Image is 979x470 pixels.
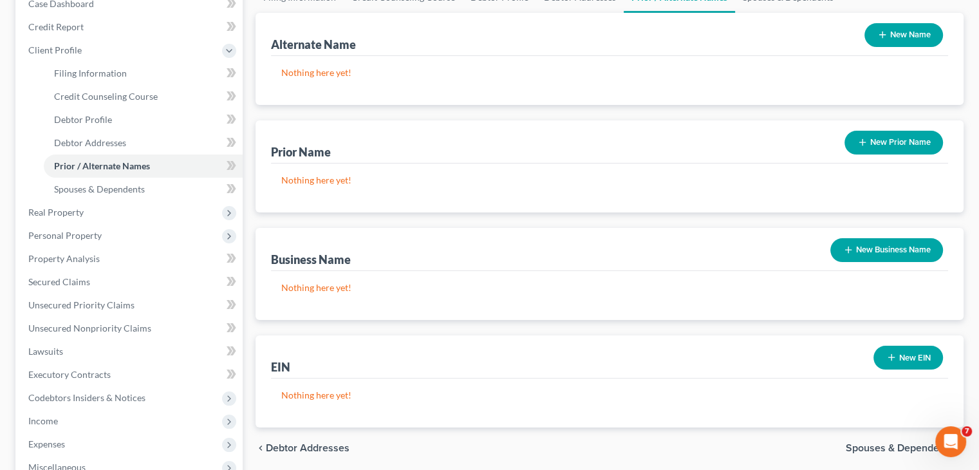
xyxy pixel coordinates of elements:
[271,144,331,160] div: Prior Name
[54,91,158,102] span: Credit Counseling Course
[28,392,145,403] span: Codebtors Insiders & Notices
[28,21,84,32] span: Credit Report
[44,131,243,155] a: Debtor Addresses
[281,281,938,294] p: Nothing here yet!
[18,270,243,294] a: Secured Claims
[44,178,243,201] a: Spouses & Dependents
[271,252,351,267] div: Business Name
[18,363,243,386] a: Executory Contracts
[962,426,972,437] span: 7
[18,294,243,317] a: Unsecured Priority Claims
[256,443,350,453] button: chevron_left Debtor Addresses
[28,276,90,287] span: Secured Claims
[18,15,243,39] a: Credit Report
[44,155,243,178] a: Prior / Alternate Names
[54,183,145,194] span: Spouses & Dependents
[28,369,111,380] span: Executory Contracts
[28,299,135,310] span: Unsecured Priority Claims
[54,68,127,79] span: Filing Information
[28,438,65,449] span: Expenses
[18,247,243,270] a: Property Analysis
[18,340,243,363] a: Lawsuits
[54,114,112,125] span: Debtor Profile
[281,389,938,402] p: Nothing here yet!
[281,174,938,187] p: Nothing here yet!
[271,359,290,375] div: EIN
[28,230,102,241] span: Personal Property
[256,443,266,453] i: chevron_left
[28,323,151,334] span: Unsecured Nonpriority Claims
[44,62,243,85] a: Filing Information
[44,85,243,108] a: Credit Counseling Course
[266,443,350,453] span: Debtor Addresses
[846,443,964,453] button: Spouses & Dependents chevron_right
[54,137,126,148] span: Debtor Addresses
[846,443,953,453] span: Spouses & Dependents
[28,44,82,55] span: Client Profile
[28,415,58,426] span: Income
[873,346,943,370] button: New EIN
[28,346,63,357] span: Lawsuits
[54,160,150,171] span: Prior / Alternate Names
[864,23,943,47] button: New Name
[281,66,938,79] p: Nothing here yet!
[271,37,356,52] div: Alternate Name
[844,131,943,155] button: New Prior Name
[44,108,243,131] a: Debtor Profile
[28,207,84,218] span: Real Property
[830,238,943,262] button: New Business Name
[28,253,100,264] span: Property Analysis
[935,426,966,457] iframe: Intercom live chat
[18,317,243,340] a: Unsecured Nonpriority Claims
